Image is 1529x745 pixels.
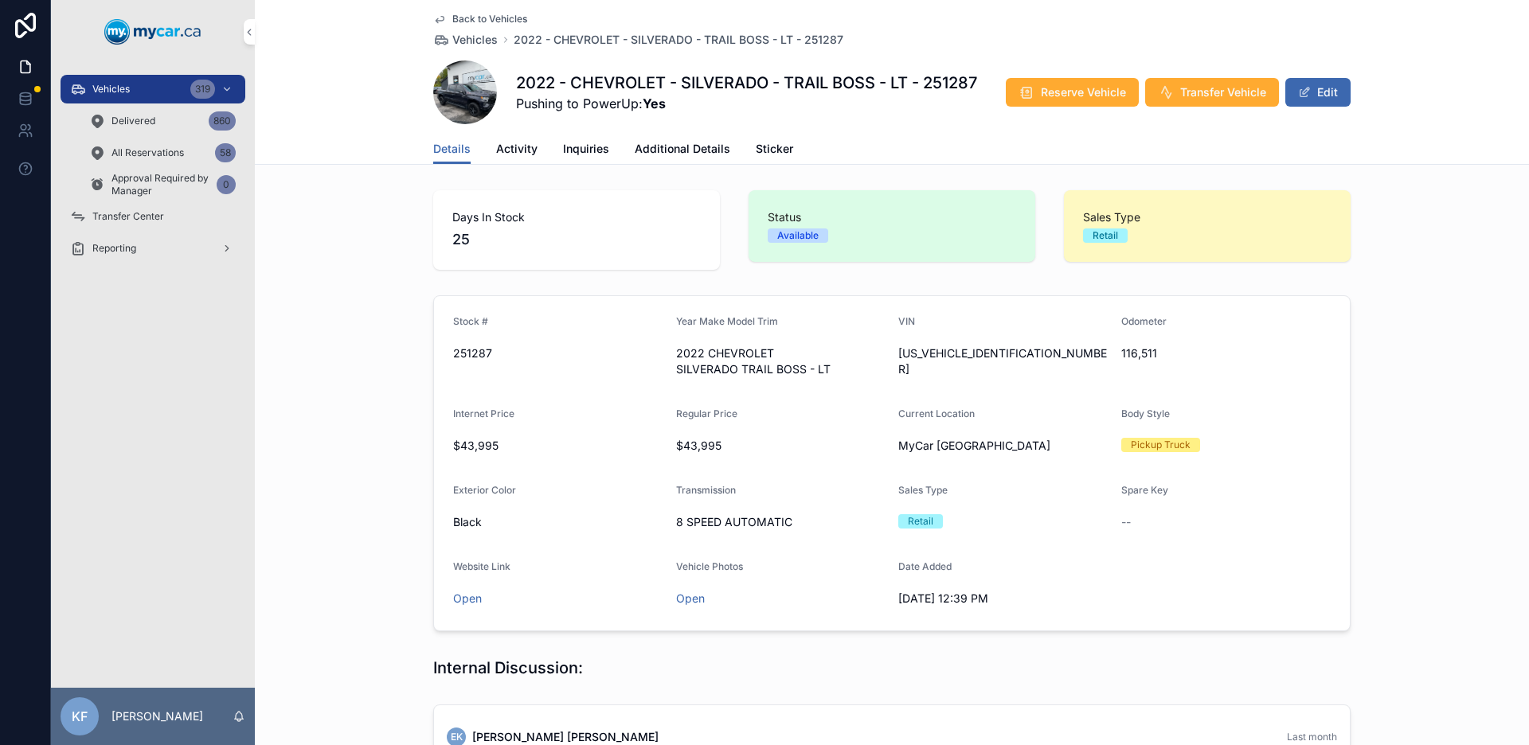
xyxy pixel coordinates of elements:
span: [PERSON_NAME] [PERSON_NAME] [472,729,659,745]
a: Open [453,591,482,605]
span: Pushing to PowerUp: [516,94,977,113]
span: Sales Type [1083,209,1332,225]
span: Transfer Center [92,210,164,223]
a: All Reservations58 [80,138,245,167]
span: Black [453,514,482,530]
div: scrollable content [51,64,255,283]
span: -- [1121,514,1131,530]
span: MyCar [GEOGRAPHIC_DATA] [898,438,1050,454]
span: 116,511 [1121,345,1332,361]
a: Inquiries [563,135,609,166]
span: Website Link [453,560,510,572]
div: 58 [215,143,236,162]
h1: 2022 - CHEVROLET - SILVERADO - TRAIL BOSS - LT - 251287 [516,72,977,94]
span: Sales Type [898,484,948,496]
span: Last month [1287,731,1337,743]
a: Back to Vehicles [433,13,527,25]
span: Current Location [898,408,975,419]
div: 860 [209,111,236,131]
span: 8 SPEED AUTOMATIC [676,514,886,530]
span: Vehicles [92,83,130,96]
span: Activity [496,141,538,157]
span: Year Make Model Trim [676,315,778,327]
span: Status [768,209,1016,225]
span: Back to Vehicles [452,13,527,25]
a: Transfer Center [61,202,245,231]
div: Retail [908,514,933,529]
a: Vehicles319 [61,75,245,103]
span: All Reservations [111,146,184,159]
span: [DATE] 12:39 PM [898,591,1109,607]
a: Approval Required by Manager0 [80,170,245,199]
button: Transfer Vehicle [1145,78,1279,107]
div: Available [777,228,819,243]
span: Details [433,141,471,157]
span: Inquiries [563,141,609,157]
span: Exterior Color [453,484,516,496]
span: Days In Stock [452,209,701,225]
span: $43,995 [676,438,886,454]
span: VIN [898,315,915,327]
span: Vehicles [452,32,498,48]
a: Vehicles [433,32,498,48]
span: Reserve Vehicle [1041,84,1126,100]
div: Pickup Truck [1131,438,1191,452]
div: Retail [1093,228,1118,243]
span: Approval Required by Manager [111,172,210,197]
a: Additional Details [635,135,730,166]
span: Spare Key [1121,484,1168,496]
span: KF [72,707,88,726]
div: 319 [190,80,215,99]
span: Transfer Vehicle [1180,84,1266,100]
h1: Internal Discussion: [433,657,583,679]
a: Details [433,135,471,165]
span: [US_VEHICLE_IDENTIFICATION_NUMBER] [898,345,1109,377]
span: EK [451,731,463,743]
a: Reporting [61,234,245,263]
strong: Yes [643,96,666,111]
span: Internet Price [453,408,514,419]
span: 25 [452,228,701,251]
button: Reserve Vehicle [1006,78,1139,107]
span: Odometer [1121,315,1167,327]
span: Sticker [756,141,793,157]
span: $43,995 [453,438,663,454]
p: [PERSON_NAME] [111,708,203,724]
a: Activity [496,135,538,166]
span: Vehicle Photos [676,560,743,572]
span: Stock # [453,315,488,327]
span: 2022 CHEVROLET SILVERADO TRAIL BOSS - LT [676,345,886,377]
a: Open [676,591,705,605]
span: Delivered [111,115,155,127]
span: Reporting [92,242,136,255]
span: Date Added [898,560,952,572]
span: Regular Price [676,408,737,419]
a: 2022 - CHEVROLET - SILVERADO - TRAIL BOSS - LT - 251287 [514,32,843,48]
img: App logo [104,19,201,45]
a: Sticker [756,135,793,166]
div: 0 [217,175,236,194]
span: 251287 [453,345,663,361]
a: Delivered860 [80,107,245,135]
span: Additional Details [635,141,730,157]
span: Transmission [676,484,736,496]
button: Edit [1285,78,1351,107]
span: Body Style [1121,408,1170,419]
